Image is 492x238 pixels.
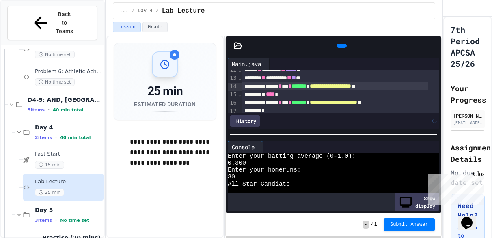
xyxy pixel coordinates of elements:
span: • [55,217,57,223]
span: 40 min total [60,135,91,140]
div: Main.java [228,58,270,70]
div: 15 [228,91,238,99]
div: 14 [228,83,238,91]
span: Day 4 [138,8,152,14]
button: Lesson [113,22,141,32]
span: Fold line [238,91,242,98]
span: / [371,221,373,228]
div: 16 [228,99,238,107]
button: Back to Teams [7,6,97,40]
span: - [363,221,369,229]
div: Console [228,143,259,151]
span: Fast Start [35,151,102,158]
h2: Assignment Details [451,142,485,165]
span: 0.300 [228,160,246,167]
span: Lab Lecture [35,178,102,185]
span: • [48,107,50,113]
span: Back to Teams [55,10,74,36]
div: 25 min [134,84,196,99]
span: D4-5: AND, [GEOGRAPHIC_DATA], NOT [28,96,102,103]
span: Problem 6: Athletic Achievement Tracker [35,68,102,75]
span: / [155,8,158,14]
div: History [230,115,260,127]
span: Enter your homeruns: [228,167,301,174]
span: Lab Lecture [162,6,205,16]
iframe: chat widget [458,206,484,230]
span: 40 min total [53,107,83,113]
span: ... [120,8,129,14]
div: 17 [228,107,238,116]
h1: 7th Period APCSA 25/26 [451,24,485,69]
div: Show display [395,193,439,211]
span: 1 [374,221,377,228]
span: Day 4 [35,124,102,131]
div: Chat with us now!Close [3,3,56,51]
span: Fold line [238,75,242,81]
span: 15 min [35,161,64,169]
div: Main.java [228,60,265,68]
span: No time set [35,51,75,58]
span: All-Star Candiate [228,181,290,188]
span: Submit Answer [390,221,428,228]
div: 13 [228,74,238,82]
h2: Your Progress [451,83,485,105]
span: 3 items [35,218,52,223]
span: No time set [60,218,89,223]
button: Submit Answer [384,218,435,231]
span: No time set [35,78,75,86]
div: [PERSON_NAME] [453,112,482,119]
span: 5 items [28,107,45,113]
div: 12 [228,66,238,74]
iframe: chat widget [425,170,484,205]
span: Day 5 [35,206,102,214]
span: • [55,134,57,141]
div: [EMAIL_ADDRESS][DOMAIN_NAME] [453,120,482,126]
span: 25 min [35,189,64,196]
div: Console [228,141,263,153]
span: 2 items [35,135,52,140]
span: Enter your batting average (0-1.0): [228,153,356,160]
h3: Need Help? [457,201,478,220]
div: Estimated Duration [134,100,196,108]
div: No due date set [451,168,485,187]
button: Grade [142,22,168,32]
span: Fold line [238,66,242,73]
span: 30 [228,174,235,180]
span: / [132,8,134,14]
